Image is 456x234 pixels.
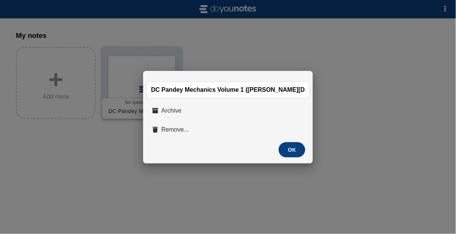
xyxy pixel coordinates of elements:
button: OK [279,142,305,157]
span: Archive [161,107,181,114]
button: Archive [148,103,308,119]
input: Type document name [146,82,310,98]
button: Remove... [148,122,308,138]
span: Remove... [161,126,189,133]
